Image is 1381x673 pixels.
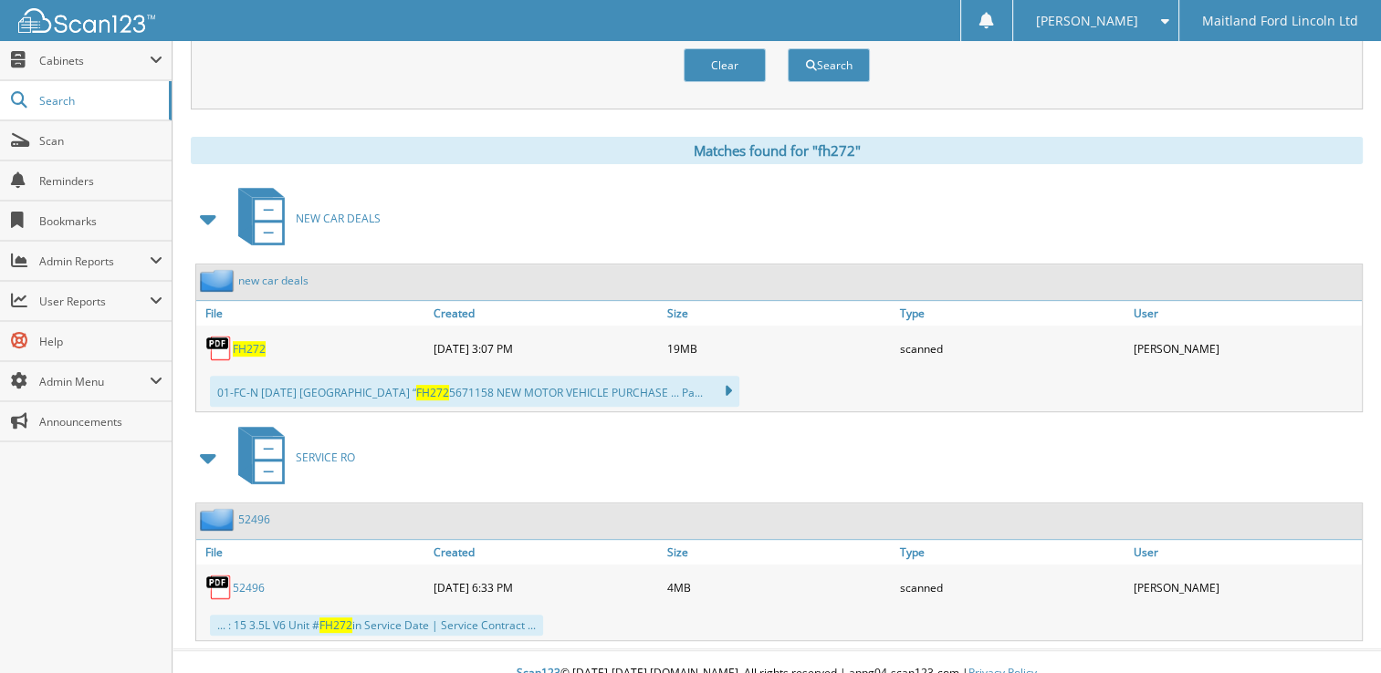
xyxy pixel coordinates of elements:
span: Admin Reports [39,254,150,269]
button: Clear [684,48,766,82]
a: new car deals [238,273,309,288]
div: scanned [895,569,1128,606]
span: Reminders [39,173,162,189]
a: SERVICE RO [227,421,355,493]
span: Cabinets [39,53,150,68]
span: Scan [39,133,162,149]
a: Created [429,540,662,564]
span: Bookmarks [39,213,162,229]
span: Maitland Ford Lincoln Ltd [1202,16,1358,26]
a: Type [895,540,1128,564]
a: FH272 [233,341,266,357]
a: User [1129,301,1362,326]
a: Type [895,301,1128,326]
a: NEW CAR DEALS [227,182,381,254]
div: 4MB [663,569,895,606]
a: Size [663,540,895,564]
div: scanned [895,330,1128,367]
span: Search [39,93,160,109]
a: 52496 [238,512,270,527]
span: [PERSON_NAME] [1036,16,1138,26]
a: File [196,301,429,326]
div: [DATE] 6:33 PM [429,569,662,606]
div: ... : 15 3.5L V6 Unit # in Service Date | Service Contract ... [210,615,543,636]
iframe: Chat Widget [1290,585,1381,673]
a: Size [663,301,895,326]
div: [DATE] 3:07 PM [429,330,662,367]
div: [PERSON_NAME] [1129,569,1362,606]
span: SERVICE RO [296,450,355,465]
a: User [1129,540,1362,564]
img: PDF.png [205,574,233,601]
span: Admin Menu [39,374,150,389]
img: folder2.png [200,269,238,292]
div: 19MB [663,330,895,367]
img: scan123-logo-white.svg [18,8,155,33]
div: Matches found for "fh272" [191,137,1363,164]
span: FH272 [319,617,352,633]
img: folder2.png [200,508,238,531]
div: [PERSON_NAME] [1129,330,1362,367]
span: User Reports [39,294,150,309]
button: Search [788,48,870,82]
a: Created [429,301,662,326]
a: File [196,540,429,564]
div: 01-FC-N [DATE] [GEOGRAPHIC_DATA] “ 5671158 NEW MOTOR VEHICLE PURCHASE ... Pa... [210,376,739,407]
span: Announcements [39,414,162,430]
span: FH272 [416,385,449,400]
img: PDF.png [205,335,233,362]
span: NEW CAR DEALS [296,211,381,226]
a: 52496 [233,580,265,595]
span: Help [39,334,162,349]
